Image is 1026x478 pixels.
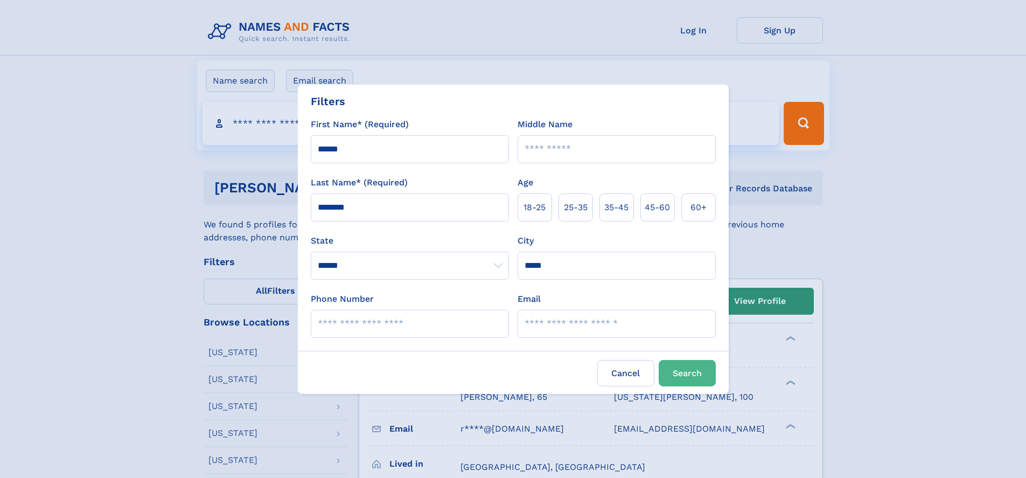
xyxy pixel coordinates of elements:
[564,201,588,214] span: 25‑35
[311,93,345,109] div: Filters
[524,201,546,214] span: 18‑25
[518,293,541,306] label: Email
[518,234,534,247] label: City
[690,201,707,214] span: 60+
[518,176,533,189] label: Age
[311,234,509,247] label: State
[604,201,629,214] span: 35‑45
[311,118,409,131] label: First Name* (Required)
[311,176,408,189] label: Last Name* (Required)
[597,360,654,386] label: Cancel
[659,360,716,386] button: Search
[518,118,573,131] label: Middle Name
[645,201,670,214] span: 45‑60
[311,293,374,306] label: Phone Number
